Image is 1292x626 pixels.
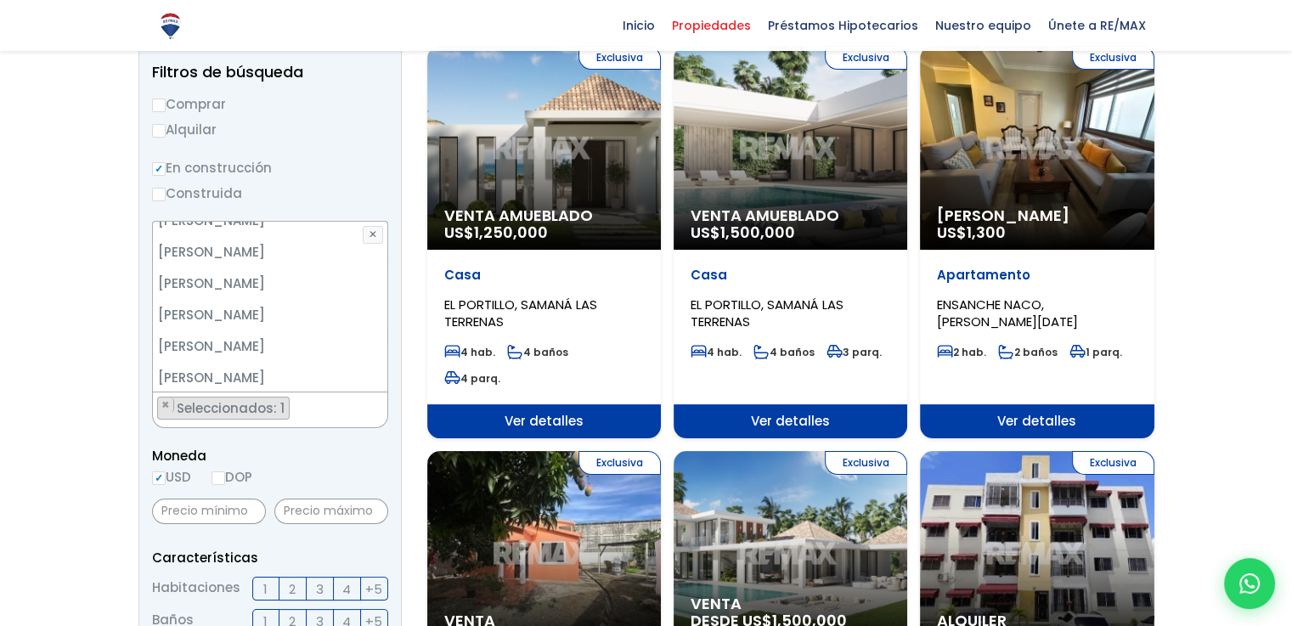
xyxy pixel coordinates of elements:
[158,398,174,413] button: Remove item
[289,578,296,600] span: 2
[153,330,387,362] li: [PERSON_NAME]
[152,471,166,485] input: USD
[691,595,890,612] span: Venta
[927,13,1040,38] span: Nuestro equipo
[370,398,378,413] span: ×
[759,13,927,38] span: Préstamos Hipotecarios
[998,345,1058,359] span: 2 baños
[153,236,387,268] li: [PERSON_NAME]
[152,119,388,140] label: Alquilar
[153,268,387,299] li: [PERSON_NAME]
[427,46,661,438] a: Exclusiva Venta Amueblado US$1,250,000 Casa EL PORTILLO, SAMANÁ LAS TERRENAS 4 hab. 4 baños 4 par...
[1040,13,1154,38] span: Únete a RE/MAX
[155,11,185,41] img: Logo de REMAX
[1072,46,1154,70] span: Exclusiva
[444,207,644,224] span: Venta Amueblado
[152,157,388,178] label: En construcción
[578,451,661,475] span: Exclusiva
[753,345,815,359] span: 4 baños
[691,222,795,243] span: US$
[691,207,890,224] span: Venta Amueblado
[153,392,162,429] textarea: Search
[152,93,388,115] label: Comprar
[152,547,388,568] p: Características
[363,226,383,243] button: ✕
[263,578,268,600] span: 1
[827,345,882,359] span: 3 parq.
[212,471,225,485] input: DOP
[152,124,166,138] input: Alquilar
[152,183,388,204] label: Construida
[152,99,166,112] input: Comprar
[920,46,1154,438] a: Exclusiva [PERSON_NAME] US$1,300 Apartamento ENSANCHE NACO, [PERSON_NAME][DATE] 2 hab. 2 baños 1 ...
[825,46,907,70] span: Exclusiva
[152,577,240,601] span: Habitaciones
[342,578,351,600] span: 4
[937,345,986,359] span: 2 hab.
[444,296,597,330] span: EL PORTILLO, SAMANÁ LAS TERRENAS
[153,299,387,330] li: [PERSON_NAME]
[444,345,495,359] span: 4 hab.
[937,222,1006,243] span: US$
[444,371,500,386] span: 4 parq.
[152,445,388,466] span: Moneda
[578,46,661,70] span: Exclusiva
[444,222,548,243] span: US$
[175,399,289,417] span: Seleccionados: 1
[152,188,166,201] input: Construida
[152,64,388,81] h2: Filtros de búsqueda
[152,466,191,488] label: USD
[274,499,388,524] input: Precio máximo
[474,222,548,243] span: 1,250,000
[674,46,907,438] a: Exclusiva Venta Amueblado US$1,500,000 Casa EL PORTILLO, SAMANÁ LAS TERRENAS 4 hab. 4 baños 3 par...
[691,345,742,359] span: 4 hab.
[153,362,387,393] li: [PERSON_NAME]
[691,296,843,330] span: EL PORTILLO, SAMANÁ LAS TERRENAS
[507,345,568,359] span: 4 baños
[212,466,252,488] label: DOP
[920,404,1154,438] span: Ver detalles
[365,578,382,600] span: +5
[720,222,795,243] span: 1,500,000
[161,398,170,413] span: ×
[1069,345,1122,359] span: 1 parq.
[937,267,1137,284] p: Apartamento
[152,162,166,176] input: En construcción
[937,296,1078,330] span: ENSANCHE NACO, [PERSON_NAME][DATE]
[691,267,890,284] p: Casa
[825,451,907,475] span: Exclusiva
[937,207,1137,224] span: [PERSON_NAME]
[316,578,324,600] span: 3
[444,267,644,284] p: Casa
[674,404,907,438] span: Ver detalles
[614,13,663,38] span: Inicio
[967,222,1006,243] span: 1,300
[157,397,290,420] li: COUNTRY CLUB
[152,499,266,524] input: Precio mínimo
[427,404,661,438] span: Ver detalles
[369,397,379,414] button: Remove all items
[663,13,759,38] span: Propiedades
[1072,451,1154,475] span: Exclusiva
